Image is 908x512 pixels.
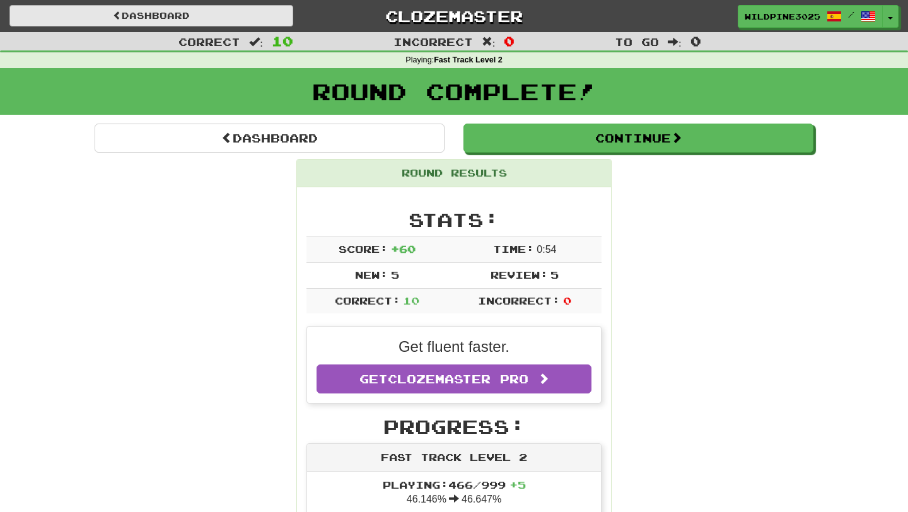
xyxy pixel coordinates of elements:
[563,294,571,306] span: 0
[393,35,473,48] span: Incorrect
[668,37,682,47] span: :
[493,243,534,255] span: Time:
[504,33,515,49] span: 0
[306,209,602,230] h2: Stats:
[550,269,559,281] span: 5
[317,336,591,358] p: Get fluent faster.
[537,244,556,255] span: 0 : 54
[463,124,813,153] button: Continue
[9,5,293,26] a: Dashboard
[690,33,701,49] span: 0
[355,269,388,281] span: New:
[738,5,883,28] a: WildPine3025 /
[391,243,416,255] span: + 60
[306,416,602,437] h2: Progress:
[434,55,503,64] strong: Fast Track Level 2
[509,479,526,491] span: + 5
[312,5,596,27] a: Clozemaster
[307,444,601,472] div: Fast Track Level 2
[335,294,400,306] span: Correct:
[178,35,240,48] span: Correct
[491,269,548,281] span: Review:
[478,294,560,306] span: Incorrect:
[383,479,526,491] span: Playing: 466 / 999
[339,243,388,255] span: Score:
[95,124,445,153] a: Dashboard
[848,10,854,19] span: /
[4,79,904,104] h1: Round Complete!
[745,11,820,22] span: WildPine3025
[272,33,293,49] span: 10
[403,294,419,306] span: 10
[297,160,611,187] div: Round Results
[249,37,263,47] span: :
[388,372,528,386] span: Clozemaster Pro
[391,269,399,281] span: 5
[482,37,496,47] span: :
[317,364,591,393] a: GetClozemaster Pro
[615,35,659,48] span: To go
